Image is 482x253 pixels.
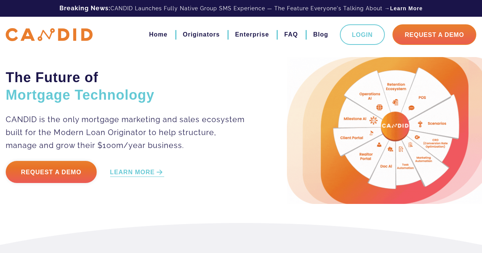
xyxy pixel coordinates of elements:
[59,5,110,12] b: Breaking News:
[6,161,97,183] a: Request a Demo
[313,28,328,41] a: Blog
[6,113,249,152] p: CANDID is the only mortgage marketing and sales ecosystem built for the Modern Loan Originator to...
[390,5,423,12] a: Learn More
[183,28,220,41] a: Originators
[392,24,476,45] a: Request A Demo
[284,28,298,41] a: FAQ
[340,24,385,45] a: Login
[6,28,93,41] img: CANDID APP
[149,28,167,41] a: Home
[110,168,165,177] a: LEARN MORE
[6,69,249,104] h2: The Future of
[235,28,269,41] a: Enterprise
[6,87,154,103] span: Mortgage Technology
